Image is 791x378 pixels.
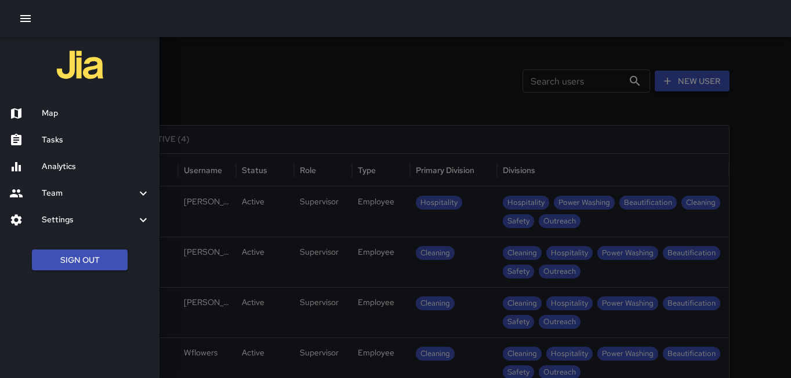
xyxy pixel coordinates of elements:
[42,214,136,226] h6: Settings
[32,249,128,271] button: Sign Out
[42,107,150,120] h6: Map
[57,42,103,88] img: jia-logo
[42,134,150,146] h6: Tasks
[42,160,150,173] h6: Analytics
[42,187,136,200] h6: Team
